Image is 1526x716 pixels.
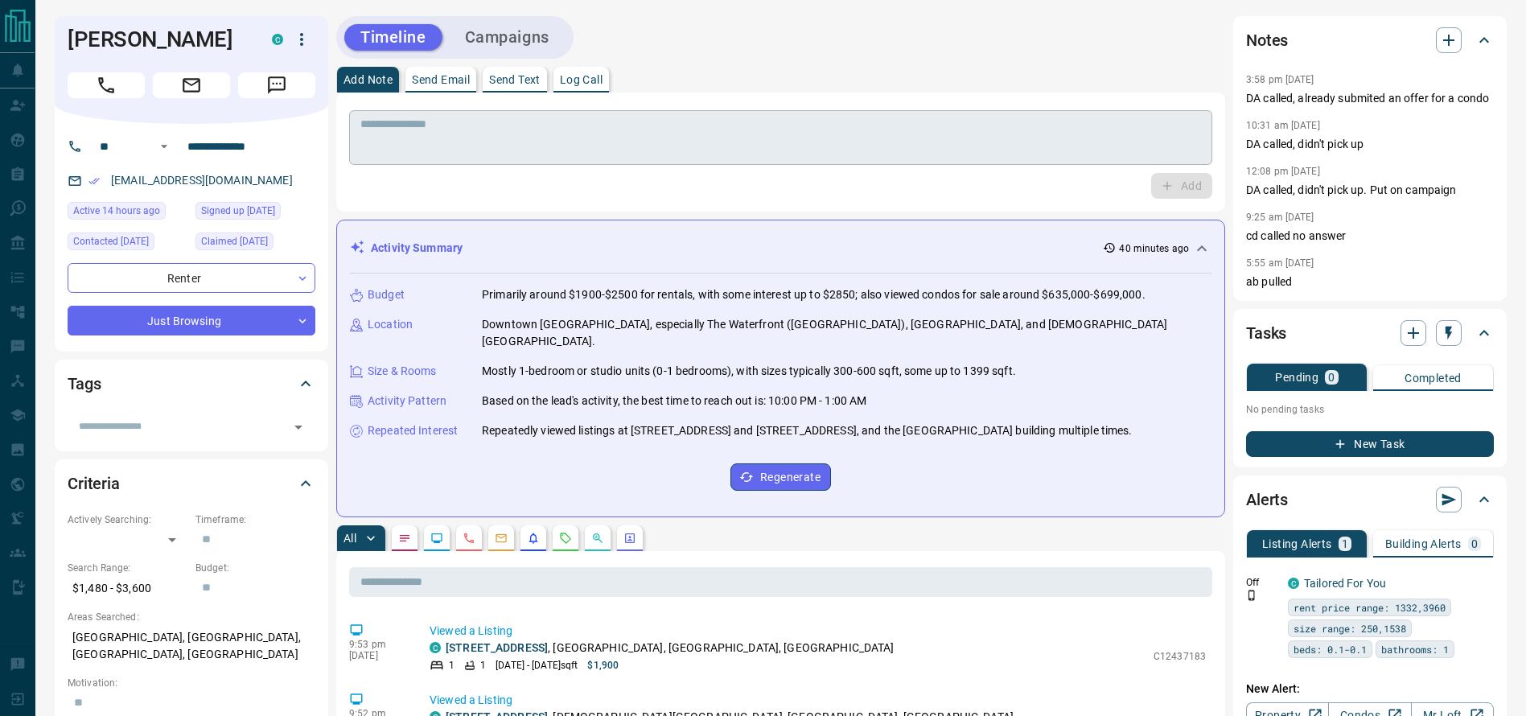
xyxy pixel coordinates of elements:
svg: Emails [495,532,508,545]
h2: Notes [1246,27,1288,53]
p: Off [1246,575,1278,590]
span: Claimed [DATE] [201,233,268,249]
button: Campaigns [449,24,566,51]
div: Tags [68,364,315,403]
svg: Opportunities [591,532,604,545]
h2: Tasks [1246,320,1286,346]
p: Building Alerts [1385,538,1462,549]
div: Renter [68,263,315,293]
p: 9:25 am [DATE] [1246,212,1314,223]
p: 40 minutes ago [1119,241,1189,256]
p: cd called no answer [1246,228,1494,245]
p: Repeatedly viewed listings at [STREET_ADDRESS] and [STREET_ADDRESS], and the [GEOGRAPHIC_DATA] bu... [482,422,1133,439]
span: Call [68,72,145,98]
div: Notes [1246,21,1494,60]
p: Budget: [195,561,315,575]
p: 1 [449,658,455,673]
p: Pending [1275,372,1318,383]
p: New Alert: [1246,681,1494,697]
h2: Criteria [68,471,120,496]
p: Log Call [560,74,603,85]
span: rent price range: 1332,3960 [1294,599,1446,615]
p: Size & Rooms [368,363,437,380]
p: DA called, didn't pick up. Put on campaign [1246,182,1494,199]
p: C12437183 [1154,649,1206,664]
svg: Requests [559,532,572,545]
p: No pending tasks [1246,397,1494,422]
p: Activity Summary [371,240,463,257]
p: Repeated Interest [368,422,458,439]
div: Just Browsing [68,306,315,335]
button: Open [154,137,174,156]
h2: Alerts [1246,487,1288,512]
div: Mon Oct 13 2025 [68,202,187,224]
p: 0 [1471,538,1478,549]
p: 5:55 am [DATE] [1246,257,1314,269]
p: Primarily around $1900-$2500 for rentals, with some interest up to $2850; also viewed condos for ... [482,286,1146,303]
h2: Tags [68,371,101,397]
p: Timeframe: [195,512,315,527]
p: 3:58 pm [DATE] [1246,74,1314,85]
div: Wed May 28 2025 [195,232,315,255]
svg: Lead Browsing Activity [430,532,443,545]
span: beds: 0.1-0.1 [1294,641,1367,657]
p: 10:31 am [DATE] [1246,120,1320,131]
span: Message [238,72,315,98]
p: Send Text [489,74,541,85]
svg: Push Notification Only [1246,590,1257,601]
a: Tailored For You [1304,577,1386,590]
svg: Calls [463,532,475,545]
p: Viewed a Listing [430,623,1206,640]
p: 12:08 pm [DATE] [1246,166,1320,177]
span: bathrooms: 1 [1381,641,1449,657]
p: Search Range: [68,561,187,575]
span: Email [153,72,230,98]
p: DA called, didn't pick up [1246,136,1494,153]
p: [DATE] [349,650,405,661]
div: Wed May 28 2025 [195,202,315,224]
span: Active 14 hours ago [73,203,160,219]
p: 0 [1328,372,1335,383]
p: Viewed a Listing [430,692,1206,709]
p: 1 [1342,538,1348,549]
div: condos.ca [1288,578,1299,589]
div: Thu Aug 07 2025 [68,232,187,255]
button: New Task [1246,431,1494,457]
div: Criteria [68,464,315,503]
p: , [GEOGRAPHIC_DATA], [GEOGRAPHIC_DATA], [GEOGRAPHIC_DATA] [446,640,895,656]
p: [GEOGRAPHIC_DATA], [GEOGRAPHIC_DATA], [GEOGRAPHIC_DATA], [GEOGRAPHIC_DATA] [68,624,315,668]
p: Add Note [343,74,393,85]
p: All [343,533,356,544]
div: condos.ca [430,642,441,653]
svg: Agent Actions [623,532,636,545]
p: $1,900 [587,658,619,673]
div: Alerts [1246,480,1494,519]
span: size range: 250,1538 [1294,620,1406,636]
div: condos.ca [272,34,283,45]
button: Timeline [344,24,442,51]
p: ab pulled [1246,274,1494,290]
a: [STREET_ADDRESS] [446,641,548,654]
h1: [PERSON_NAME] [68,27,248,52]
p: Based on the lead's activity, the best time to reach out is: 10:00 PM - 1:00 AM [482,393,866,409]
p: Areas Searched: [68,610,315,624]
p: $1,480 - $3,600 [68,575,187,602]
svg: Notes [398,532,411,545]
p: Send Email [412,74,470,85]
p: Completed [1405,372,1462,384]
p: Mostly 1-bedroom or studio units (0-1 bedrooms), with sizes typically 300-600 sqft, some up to 13... [482,363,1016,380]
span: Contacted [DATE] [73,233,149,249]
div: Activity Summary40 minutes ago [350,233,1211,263]
p: Actively Searching: [68,512,187,527]
span: Signed up [DATE] [201,203,275,219]
p: Budget [368,286,405,303]
p: [DATE] - [DATE] sqft [496,658,578,673]
p: Activity Pattern [368,393,446,409]
svg: Email Verified [88,175,100,187]
button: Open [287,416,310,438]
p: 9:53 pm [349,639,405,650]
div: Tasks [1246,314,1494,352]
p: Motivation: [68,676,315,690]
p: DA called, already submited an offer for a condo [1246,90,1494,107]
a: [EMAIL_ADDRESS][DOMAIN_NAME] [111,174,293,187]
